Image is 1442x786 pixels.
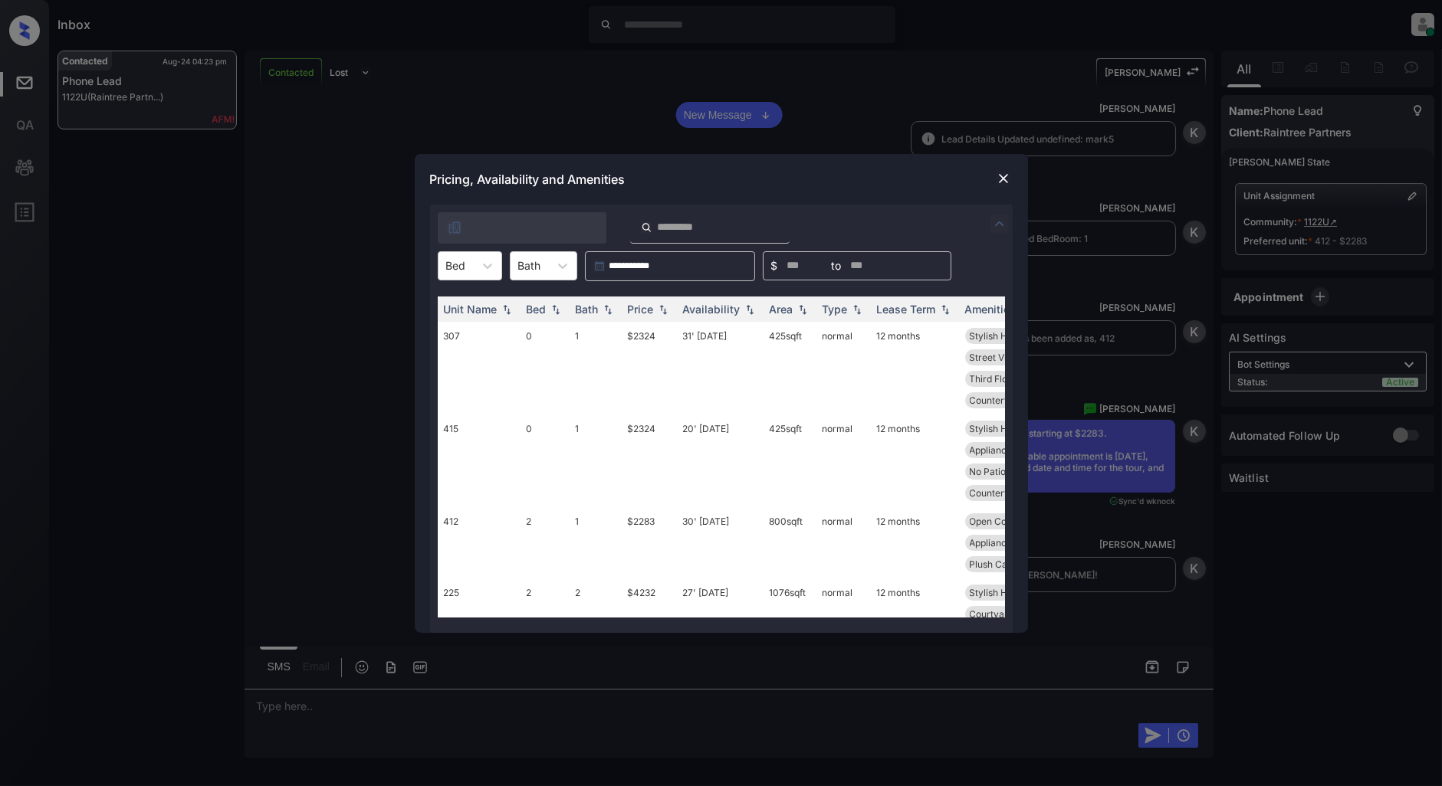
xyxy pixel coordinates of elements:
span: Street View [970,352,1020,363]
td: $2283 [622,507,677,578]
td: 1076 sqft [764,578,816,693]
td: $2324 [622,322,677,414]
div: Type [823,303,848,316]
td: 0 [521,414,570,507]
td: normal [816,414,871,507]
span: Courtyard View [970,608,1038,620]
td: 27' [DATE] [677,578,764,693]
img: sorting [849,303,865,314]
td: 307 [438,322,521,414]
span: No Patio or [MEDICAL_DATA]... [970,466,1102,477]
div: Area [770,303,793,316]
span: Countertops - Q... [970,395,1046,406]
div: Bath [576,303,599,316]
td: 412 [438,507,521,578]
td: 1 [570,507,622,578]
img: close [996,171,1011,186]
img: sorting [938,303,953,314]
td: 800 sqft [764,507,816,578]
img: sorting [795,303,810,314]
span: to [832,257,842,274]
img: sorting [600,303,616,314]
div: Availability [683,303,741,316]
div: Price [628,303,654,316]
td: 12 months [871,578,959,693]
span: Open Concept [970,516,1032,527]
div: Pricing, Availability and Amenities [415,154,1028,205]
td: 1 [570,414,622,507]
td: 31' [DATE] [677,322,764,414]
div: Lease Term [877,303,936,316]
td: $4232 [622,578,677,693]
td: normal [816,322,871,414]
span: Third Floor [970,373,1017,385]
td: normal [816,507,871,578]
img: sorting [499,303,514,314]
span: $ [771,257,778,274]
img: sorting [742,303,757,314]
td: 425 sqft [764,322,816,414]
td: 12 months [871,414,959,507]
span: Countertops - Q... [970,487,1046,499]
div: Unit Name [444,303,498,316]
td: 425 sqft [764,414,816,507]
td: 2 [521,578,570,693]
td: 30' [DATE] [677,507,764,578]
td: 2 [521,507,570,578]
span: Stylish Hardwar... [970,423,1046,434]
div: Amenities [965,303,1017,316]
td: 20' [DATE] [677,414,764,507]
img: icon-zuma [641,221,652,234]
img: sorting [548,303,563,314]
td: 0 [521,322,570,414]
td: 12 months [871,507,959,578]
td: 225 [438,578,521,693]
img: icon-zuma [990,215,1009,233]
span: Stylish Hardwar... [970,587,1046,598]
img: icon-zuma [447,220,462,235]
img: sorting [655,303,671,314]
div: Bed [527,303,547,316]
span: Plush Carpeting... [970,558,1046,570]
td: $2324 [622,414,677,507]
td: 415 [438,414,521,507]
td: 1 [570,322,622,414]
td: 2 [570,578,622,693]
td: normal [816,578,871,693]
span: Stylish Hardwar... [970,330,1046,342]
span: Appliance Packa... [970,444,1049,456]
span: Appliance Packa... [970,537,1049,549]
td: 12 months [871,322,959,414]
